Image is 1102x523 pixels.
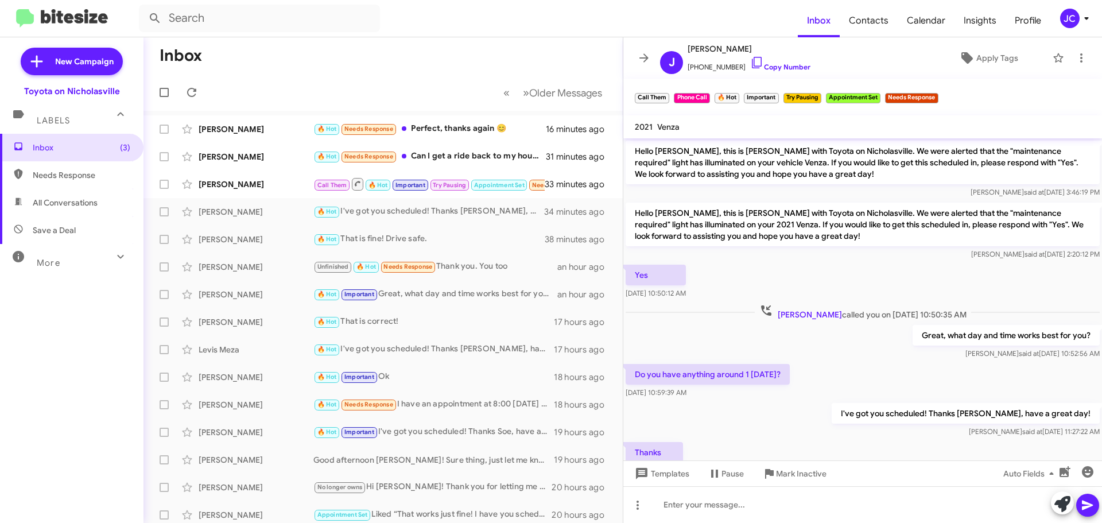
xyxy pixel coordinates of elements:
[965,349,1100,358] span: [PERSON_NAME] [DATE] 10:52:56 AM
[317,483,363,491] span: No longer owns
[33,197,98,208] span: All Conversations
[626,364,790,385] p: Do you have anything around 1 [DATE]?
[37,258,60,268] span: More
[199,427,313,438] div: [PERSON_NAME]
[344,290,374,298] span: Important
[750,63,810,71] a: Copy Number
[199,344,313,355] div: Levis Meza
[969,427,1100,436] span: [PERSON_NAME] [DATE] 11:27:22 AM
[199,482,313,493] div: [PERSON_NAME]
[635,93,669,103] small: Call Them
[313,288,557,301] div: Great, what day and time works best for you?
[1025,250,1045,258] span: said at
[313,205,545,218] div: I've got you scheduled! Thanks [PERSON_NAME], have a great day!
[633,463,689,484] span: Templates
[626,141,1100,184] p: Hello [PERSON_NAME], this is [PERSON_NAME] with Toyota on Nicholasville. We were alerted that the...
[783,93,821,103] small: Try Pausing
[755,304,971,320] span: called you on [DATE] 10:50:35 AM
[317,263,349,270] span: Unfinished
[688,56,810,73] span: [PHONE_NUMBER]
[1019,349,1039,358] span: said at
[840,4,898,37] a: Contacts
[313,454,554,466] div: Good afternoon [PERSON_NAME]! Sure thing, just let me know when you'd like to come in! :)
[199,316,313,328] div: [PERSON_NAME]
[317,153,337,160] span: 🔥 Hot
[1006,4,1050,37] a: Profile
[317,346,337,353] span: 🔥 Hot
[474,181,525,189] span: Appointment Set
[356,263,376,270] span: 🔥 Hot
[744,93,778,103] small: Important
[554,454,614,466] div: 19 hours ago
[139,5,380,32] input: Search
[55,56,114,67] span: New Campaign
[552,509,614,521] div: 20 hours ago
[954,4,1006,37] span: Insights
[657,122,680,132] span: Venza
[1003,463,1058,484] span: Auto Fields
[523,86,529,100] span: »
[545,179,614,190] div: 33 minutes ago
[313,150,546,163] div: Can I get a ride back to my house?
[554,427,614,438] div: 19 hours ago
[994,463,1068,484] button: Auto Fields
[674,93,709,103] small: Phone Call
[317,318,337,326] span: 🔥 Hot
[199,289,313,300] div: [PERSON_NAME]
[776,463,826,484] span: Mark Inactive
[313,233,545,246] div: That is fine! Drive safe.
[913,325,1100,346] p: Great, what day and time works best for you?
[626,289,686,297] span: [DATE] 10:50:12 AM
[778,309,842,320] span: [PERSON_NAME]
[33,224,76,236] span: Save a Deal
[160,47,202,65] h1: Inbox
[929,48,1047,68] button: Apply Tags
[317,373,337,381] span: 🔥 Hot
[753,463,836,484] button: Mark Inactive
[826,93,880,103] small: Appointment Set
[552,482,614,493] div: 20 hours ago
[368,181,388,189] span: 🔥 Hot
[626,442,683,463] p: Thanks
[1060,9,1080,28] div: JC
[344,373,374,381] span: Important
[313,122,546,135] div: Perfect, thanks again 😊
[344,125,393,133] span: Needs Response
[1022,427,1042,436] span: said at
[313,370,554,383] div: Ok
[1024,188,1044,196] span: said at
[317,511,368,518] span: Appointment Set
[545,234,614,245] div: 38 minutes ago
[313,177,545,191] div: Thanks
[317,401,337,408] span: 🔥 Hot
[199,123,313,135] div: [PERSON_NAME]
[199,151,313,162] div: [PERSON_NAME]
[313,425,554,439] div: I've got you scheduled! Thanks Soe, have a great day!
[532,181,581,189] span: Needs Response
[199,371,313,383] div: [PERSON_NAME]
[344,401,393,408] span: Needs Response
[545,206,614,218] div: 34 minutes ago
[199,399,313,410] div: [PERSON_NAME]
[971,250,1100,258] span: [PERSON_NAME] [DATE] 2:20:12 PM
[546,151,614,162] div: 31 minutes ago
[557,261,614,273] div: an hour ago
[37,115,70,126] span: Labels
[497,81,609,104] nav: Page navigation example
[317,125,337,133] span: 🔥 Hot
[199,454,313,466] div: [PERSON_NAME]
[898,4,954,37] a: Calendar
[798,4,840,37] a: Inbox
[529,87,602,99] span: Older Messages
[496,81,517,104] button: Previous
[313,315,554,328] div: That is correct!
[199,206,313,218] div: [PERSON_NAME]
[199,509,313,521] div: [PERSON_NAME]
[313,260,557,273] div: Thank you. You too
[317,428,337,436] span: 🔥 Hot
[33,142,130,153] span: Inbox
[715,93,739,103] small: 🔥 Hot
